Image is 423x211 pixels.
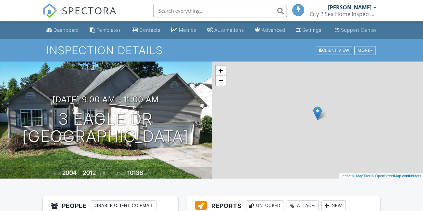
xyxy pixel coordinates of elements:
a: © MapTiler [352,174,371,178]
div: Client View [316,46,352,55]
h1: Inspection Details [46,44,376,56]
a: Templates [87,24,124,36]
div: 2012 [83,169,96,176]
div: Advanced [262,27,285,33]
div: Disable Client CC Email [91,200,156,211]
input: Search everything... [153,4,287,17]
div: | [339,173,423,179]
a: Contacts [129,24,163,36]
div: [PERSON_NAME] [328,4,372,11]
div: More [354,46,376,55]
div: Metrics [179,27,196,33]
div: Unlocked [246,200,284,211]
a: Settings [293,24,324,36]
a: SPECTORA [42,9,117,23]
div: Templates [97,27,121,33]
a: Zoom in [216,66,226,76]
h3: [DATE] 9:00 am - 11:00 am [52,95,159,104]
div: 2004 [62,169,77,176]
a: Client View [315,47,354,52]
div: Contacts [139,27,161,33]
div: Dashboard [54,27,79,33]
span: sq.ft. [144,171,152,176]
span: sq. ft. [97,171,106,176]
a: Metrics [169,24,199,36]
a: Automations (Basic) [204,24,247,36]
div: Support Center [341,27,377,33]
a: Advanced [252,24,288,36]
span: SPECTORA [62,3,117,17]
a: Leaflet [340,174,351,178]
a: Support Center [332,24,380,36]
div: Automations [214,27,244,33]
h1: 3 Eagle Dr [GEOGRAPHIC_DATA] [23,110,189,146]
img: The Best Home Inspection Software - Spectora [42,3,57,18]
a: © OpenStreetMap contributors [372,174,421,178]
span: Built [54,171,61,176]
a: Dashboard [44,24,82,36]
div: 10136 [127,169,143,176]
div: New [321,200,346,211]
div: Attach [287,200,319,211]
span: Lot Size [112,171,126,176]
a: Zoom out [216,76,226,86]
div: Settings [302,27,322,33]
div: City 2 Sea Home Inspectors LLC [310,11,377,17]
